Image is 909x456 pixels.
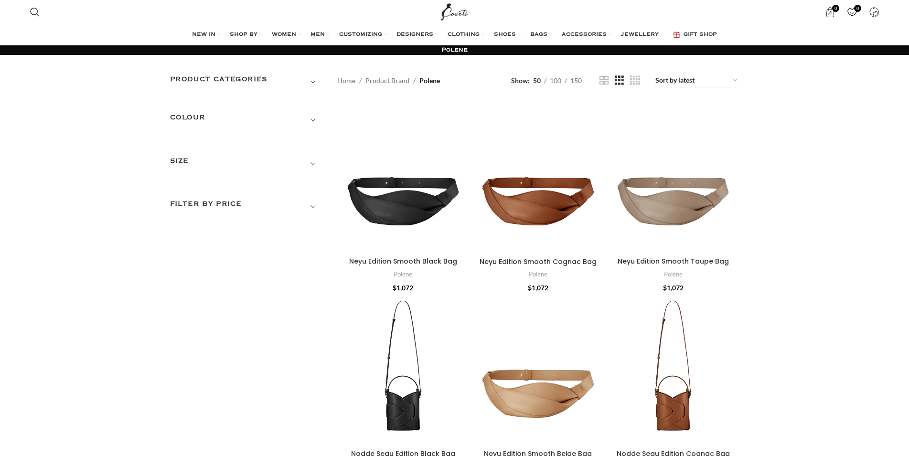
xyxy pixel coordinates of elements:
[310,31,325,39] span: MEN
[663,284,684,292] bdi: 1,072
[310,25,330,44] a: MEN
[530,31,547,39] span: BAGS
[393,284,413,292] bdi: 1,072
[170,112,323,128] h3: COLOUR
[529,270,547,279] a: Polene
[337,102,470,253] a: Neyu Edition Smooth Black Bag
[394,270,412,279] a: Polene
[621,31,659,39] span: JEWELLERY
[684,31,717,39] span: GIFT SHOP
[472,102,604,253] a: Neyu Edition Smooth Cognac Bag
[396,31,433,39] span: DESIGNERS
[472,294,604,445] a: Neyu Edition Smooth Beige Bag
[832,5,839,12] span: 0
[820,2,840,21] a: 0
[170,74,323,90] h3: Product categories
[339,31,382,39] span: CUSTOMIZING
[480,257,597,266] a: Neyu Edition Smooth Cognac Bag
[393,284,396,292] span: $
[528,284,548,292] bdi: 1,072
[25,25,884,44] div: Main navigation
[438,7,471,15] a: Site logo
[494,31,516,39] span: SHOES
[192,31,215,39] span: NEW IN
[673,25,717,44] a: GIFT SHOP
[396,25,438,44] a: DESIGNERS
[272,31,296,39] span: WOMEN
[528,284,532,292] span: $
[230,31,257,39] span: SHOP BY
[530,25,552,44] a: BAGS
[663,284,667,292] span: $
[842,2,862,21] a: 0
[337,294,470,445] a: Nodde Seau Edition Black Bag
[272,25,301,44] a: WOMEN
[607,294,739,445] a: Nodde Seau Edition Cognac Bag
[854,5,861,12] span: 0
[170,199,323,215] h3: Filter by price
[349,256,457,266] a: Neyu Edition Smooth Black Bag
[562,25,611,44] a: ACCESSORIES
[170,156,323,172] h3: SIZE
[448,25,484,44] a: CLOTHING
[618,256,729,266] a: Neyu Edition Smooth Taupe Bag
[448,31,480,39] span: CLOTHING
[621,25,663,44] a: JEWELLERY
[562,31,607,39] span: ACCESSORIES
[842,2,862,21] div: My Wishlist
[664,270,683,279] a: Polene
[192,25,220,44] a: NEW IN
[607,102,739,253] a: Neyu Edition Smooth Taupe Bag
[673,32,680,38] img: GiftBag
[25,2,44,21] a: Search
[339,25,387,44] a: CUSTOMIZING
[494,25,521,44] a: SHOES
[230,25,262,44] a: SHOP BY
